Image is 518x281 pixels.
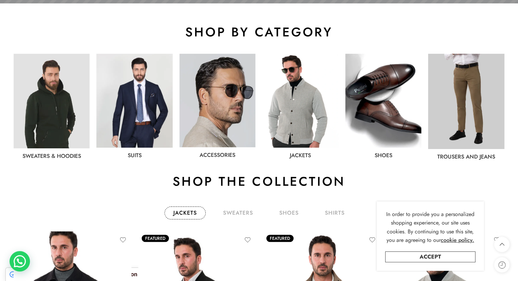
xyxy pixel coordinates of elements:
[142,235,169,242] span: Featured
[386,210,474,244] span: In order to provide you a personalized shopping experience, our site uses cookies. By continuing ...
[385,251,475,262] a: Accept
[14,173,504,189] h2: Shop the collection
[316,206,354,219] a: shirts
[214,206,262,219] a: sweaters
[270,206,308,219] a: shoes
[14,24,504,40] h2: shop by category
[200,151,235,159] a: Accessories
[6,268,84,281] a: Your Privacy Choices
[10,271,22,277] img: California Consumer Privacy Act (CCPA) Opt-Out Icon
[266,235,294,242] span: Featured
[441,236,474,245] a: cookie policy.
[437,153,495,161] a: Trousers and jeans
[128,151,142,159] a: Suits
[164,206,206,219] a: Jackets
[375,151,392,159] a: shoes
[290,151,311,159] a: Jackets
[22,152,81,160] a: Sweaters & Hoodies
